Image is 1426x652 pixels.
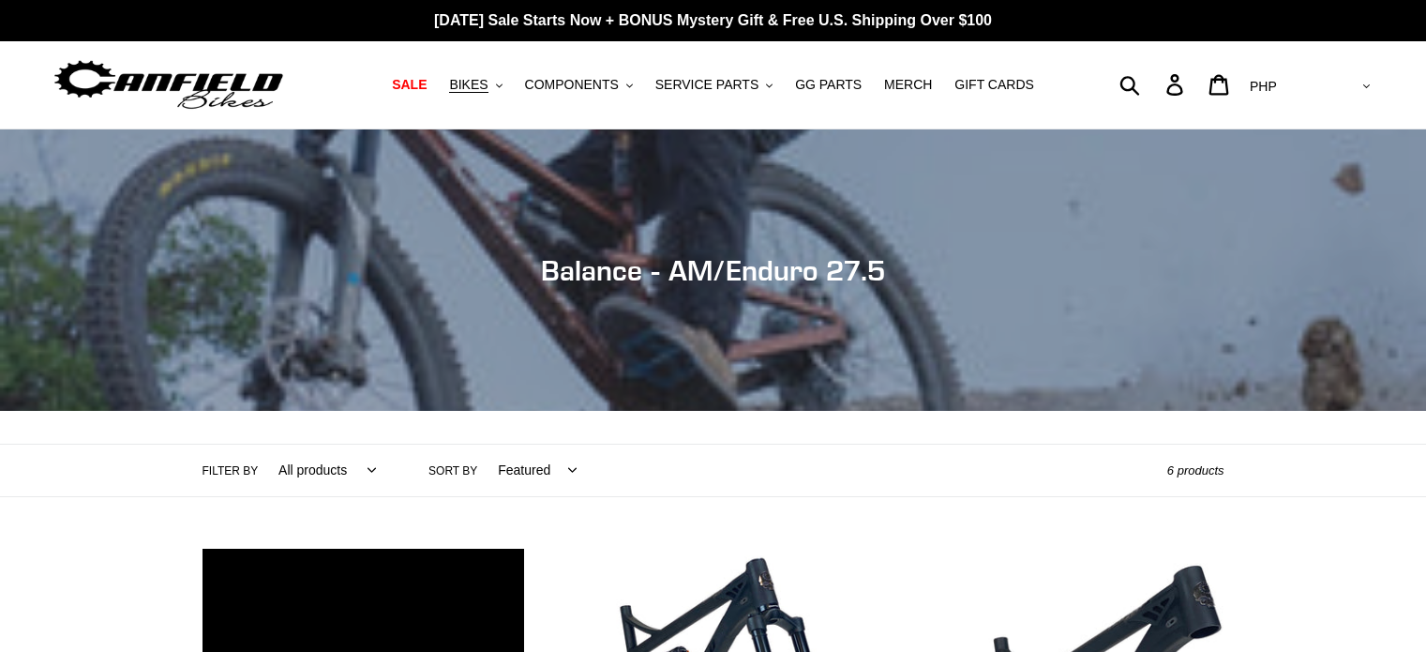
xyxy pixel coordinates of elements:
span: COMPONENTS [525,77,619,93]
span: 6 products [1167,463,1224,478]
button: COMPONENTS [516,72,642,98]
span: SALE [392,77,427,93]
button: BIKES [440,72,511,98]
img: Canfield Bikes [52,55,286,114]
a: SALE [383,72,436,98]
span: GIFT CARDS [954,77,1034,93]
label: Filter by [203,462,259,479]
span: MERCH [884,77,932,93]
a: GIFT CARDS [945,72,1043,98]
input: Search [1130,64,1178,105]
a: MERCH [875,72,941,98]
span: Balance - AM/Enduro 27.5 [541,253,885,287]
label: Sort by [428,462,477,479]
a: GG PARTS [786,72,871,98]
span: BIKES [449,77,488,93]
span: GG PARTS [795,77,862,93]
span: SERVICE PARTS [655,77,758,93]
button: SERVICE PARTS [646,72,782,98]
